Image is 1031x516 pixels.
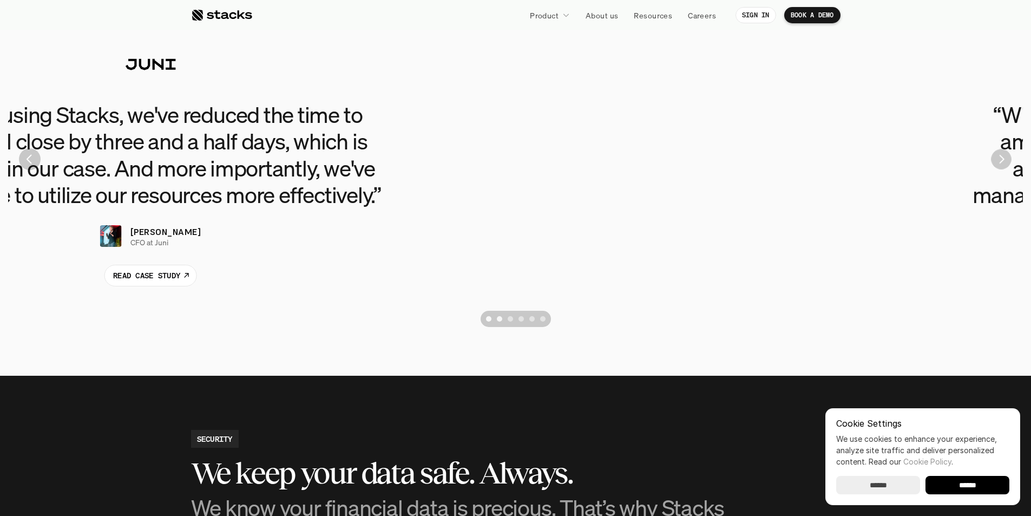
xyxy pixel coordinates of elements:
a: About us [579,5,625,25]
img: Next Arrow [991,149,1011,169]
button: Scroll to page 1 [481,311,494,327]
button: Scroll to page 2 [494,311,505,327]
p: About us [586,10,618,21]
p: Cookie Settings [836,419,1009,428]
button: Scroll to page 5 [527,311,537,327]
a: Resources [627,5,679,25]
h3: We keep your data safe. Always. [191,456,732,490]
a: BOOK A DEMO [784,7,840,23]
p: READ CASE STUDY [113,270,180,281]
a: Cookie Policy [903,457,951,466]
p: [PERSON_NAME] [130,225,201,238]
p: We use cookies to enhance your experience, analyze site traffic and deliver personalized content. [836,433,1009,467]
button: Previous [19,148,41,170]
button: Scroll to page 3 [505,311,516,327]
p: BOOK A DEMO [791,11,834,19]
p: Product [530,10,559,21]
p: SIGN IN [742,11,770,19]
p: Careers [688,10,716,21]
p: CFO at Juni [130,238,168,247]
button: Scroll to page 6 [537,311,551,327]
a: Privacy Policy [128,251,175,258]
h2: SECURITY [197,433,233,445]
a: Careers [681,5,723,25]
p: Resources [634,10,672,21]
a: SIGN IN [736,7,776,23]
button: Next [991,149,1011,169]
span: Read our . [869,457,953,466]
img: Back Arrow [19,148,41,170]
button: Scroll to page 4 [516,311,527,327]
